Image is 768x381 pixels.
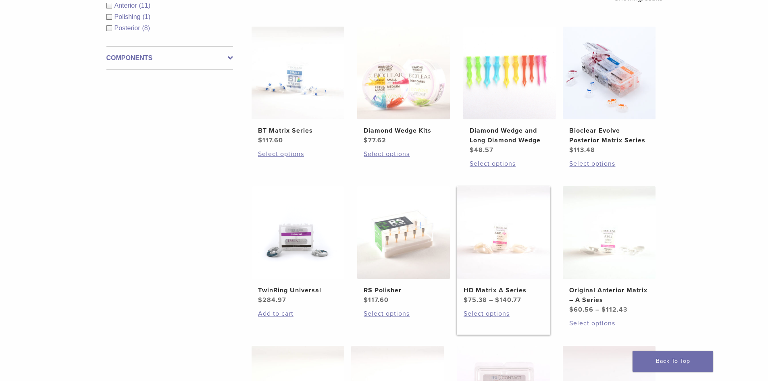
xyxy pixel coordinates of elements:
bdi: 140.77 [495,296,521,304]
img: Bioclear Evolve Posterior Matrix Series [563,27,656,119]
h2: Diamond Wedge Kits [364,126,443,135]
a: Diamond Wedge KitsDiamond Wedge Kits $77.62 [357,27,451,145]
img: BT Matrix Series [252,27,344,119]
span: $ [569,306,574,314]
bdi: 112.43 [601,306,627,314]
bdi: 117.60 [258,136,283,144]
a: Select options for “Diamond Wedge Kits” [364,149,443,159]
a: Select options for “Diamond Wedge and Long Diamond Wedge” [470,159,549,169]
span: Anterior [114,2,139,9]
h2: Diamond Wedge and Long Diamond Wedge [470,126,549,145]
bdi: 113.48 [569,146,595,154]
img: RS Polisher [357,186,450,279]
a: BT Matrix SeriesBT Matrix Series $117.60 [251,27,345,145]
h2: HD Matrix A Series [464,285,543,295]
span: (11) [139,2,150,9]
bdi: 284.97 [258,296,286,304]
img: Diamond Wedge and Long Diamond Wedge [463,27,556,119]
bdi: 75.38 [464,296,487,304]
a: Select options for “Bioclear Evolve Posterior Matrix Series” [569,159,649,169]
h2: RS Polisher [364,285,443,295]
h2: Original Anterior Matrix – A Series [569,285,649,305]
span: $ [569,146,574,154]
bdi: 48.57 [470,146,493,154]
span: (1) [142,13,150,20]
h2: Bioclear Evolve Posterior Matrix Series [569,126,649,145]
a: RS PolisherRS Polisher $117.60 [357,186,451,305]
span: $ [495,296,500,304]
h2: TwinRing Universal [258,285,338,295]
img: TwinRing Universal [252,186,344,279]
a: Add to cart: “TwinRing Universal” [258,309,338,319]
a: TwinRing UniversalTwinRing Universal $284.97 [251,186,345,305]
span: (8) [142,25,150,31]
a: Select options for “BT Matrix Series” [258,149,338,159]
bdi: 77.62 [364,136,386,144]
span: $ [464,296,468,304]
bdi: 60.56 [569,306,593,314]
span: $ [258,136,262,144]
span: $ [364,296,368,304]
h2: BT Matrix Series [258,126,338,135]
a: Select options for “Original Anterior Matrix - A Series” [569,319,649,328]
span: Polishing [114,13,143,20]
a: Select options for “HD Matrix A Series” [464,309,543,319]
span: $ [601,306,606,314]
a: Select options for “RS Polisher” [364,309,443,319]
span: $ [364,136,368,144]
span: Posterior [114,25,142,31]
a: Back To Top [633,351,713,372]
img: HD Matrix A Series [457,186,550,279]
span: – [489,296,493,304]
a: Diamond Wedge and Long Diamond WedgeDiamond Wedge and Long Diamond Wedge $48.57 [463,27,557,155]
span: $ [258,296,262,304]
bdi: 117.60 [364,296,389,304]
label: Components [106,53,233,63]
a: Bioclear Evolve Posterior Matrix SeriesBioclear Evolve Posterior Matrix Series $113.48 [562,27,656,155]
img: Diamond Wedge Kits [357,27,450,119]
span: $ [470,146,474,154]
span: – [595,306,599,314]
a: Original Anterior Matrix - A SeriesOriginal Anterior Matrix – A Series [562,186,656,314]
a: HD Matrix A SeriesHD Matrix A Series [457,186,551,305]
img: Original Anterior Matrix - A Series [563,186,656,279]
